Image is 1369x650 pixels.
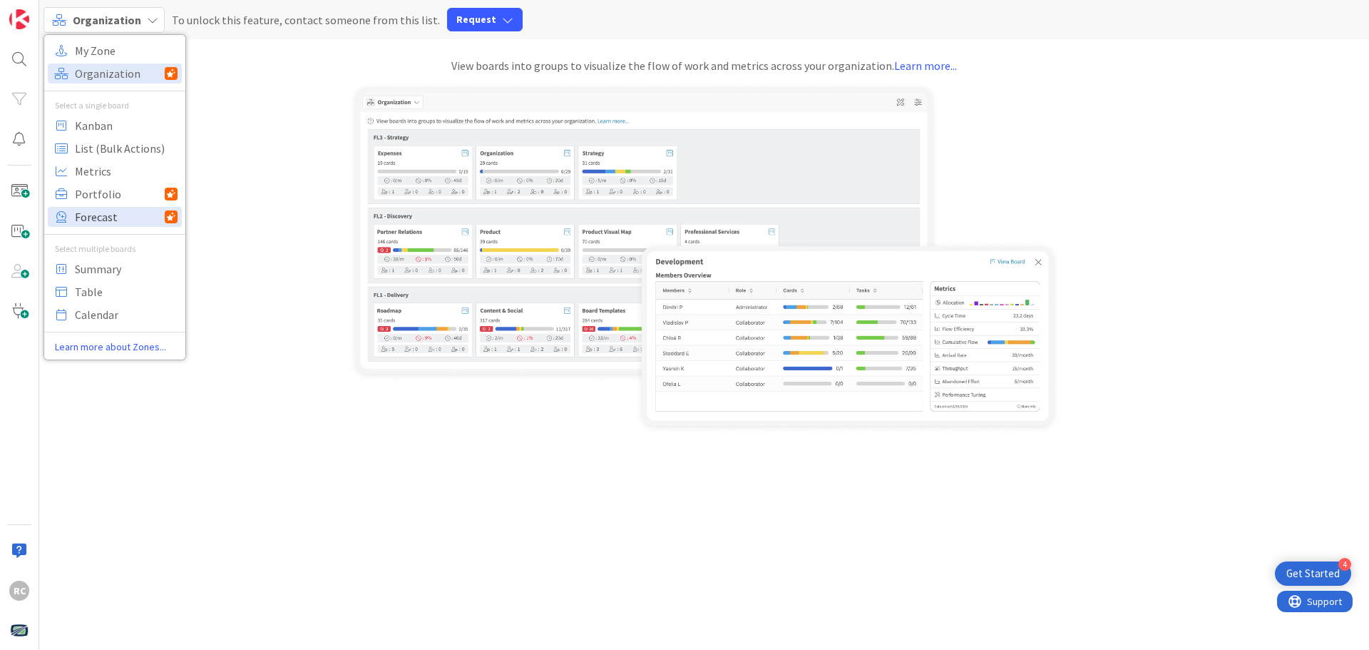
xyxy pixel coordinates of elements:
[9,621,29,641] img: avatar
[75,206,165,228] span: Forecast
[30,2,65,19] span: Support
[75,138,178,159] span: List (Bulk Actions)
[75,115,178,136] span: Kanban
[48,207,182,227] a: Forecast
[75,258,178,280] span: Summary
[894,59,957,73] a: Learn more...
[39,57,1369,74] div: View boards into groups to visualize the flow of work and metrics across your organization.
[48,305,182,325] a: Calendar
[1275,562,1351,586] div: Open Get Started checklist, remaining modules: 4
[48,161,182,181] a: Metrics
[73,13,141,27] span: Organization
[9,9,29,29] img: Visit kanbanzone.com
[48,41,182,61] a: My Zone
[348,81,1061,435] img: organization-zone.png
[75,63,165,84] span: Organization
[75,183,165,205] span: Portfolio
[44,242,185,256] div: Select multiple boards
[48,138,182,158] a: List (Bulk Actions)
[44,98,185,113] div: Select a single board
[1286,567,1340,581] div: Get Started
[48,259,182,279] a: Summary
[75,304,178,325] span: Calendar
[447,8,523,31] button: Request
[9,581,29,601] div: RC
[48,282,182,302] a: Table
[75,40,178,61] span: My Zone
[48,64,182,83] a: Organization
[1338,558,1351,571] div: 4
[44,340,185,354] a: Learn more about Zones...
[75,161,178,182] span: Metrics
[75,281,178,303] span: Table
[48,116,182,136] a: Kanban
[48,184,182,204] a: Portfolio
